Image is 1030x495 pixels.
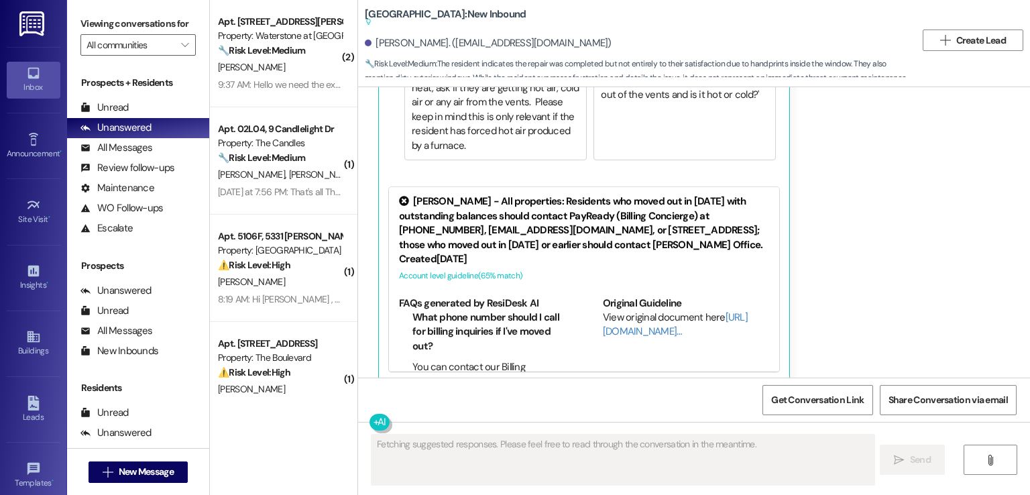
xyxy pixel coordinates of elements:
textarea: Fetching suggested responses. Please feel free to read through the conversation in the meantime. [371,435,874,485]
div: Unanswered [80,121,152,135]
span: [PERSON_NAME] [218,383,285,395]
div: All Messages [80,141,152,155]
i:  [985,455,995,465]
strong: ⚠️ Risk Level: High [218,259,290,271]
div: Residents [67,381,209,395]
div: Prospects + Residents [67,76,209,90]
div: Escalate [80,221,133,235]
a: Site Visit • [7,194,60,230]
div: Review follow-ups [80,161,174,175]
div: Property: [GEOGRAPHIC_DATA] [218,243,342,258]
button: Share Conversation via email [880,385,1017,415]
div: Prospects [67,259,209,273]
span: [PERSON_NAME] [218,276,285,288]
div: Property: The Boulevard [218,351,342,365]
div: Property: The Candles [218,136,342,150]
div: [PERSON_NAME] - All properties: Residents who moved out in [DATE] with outstanding balances shoul... [399,195,769,252]
span: [PERSON_NAME] [289,168,356,180]
button: Create Lead [923,30,1023,51]
span: Create Lead [956,34,1006,48]
li: You can contact our Billing Concierge at [PHONE_NUMBER] for any billing inquiries after you've mo... [412,360,566,418]
strong: 🔧 Risk Level: Medium [218,44,305,56]
span: Share Conversation via email [889,393,1008,407]
div: Account level guideline ( 65 % match) [399,269,769,283]
li: What phone number should I call for billing inquiries if I've moved out? [412,311,566,353]
div: Unanswered [80,284,152,298]
div: [DATE] at 7:56 PM: That's all Thank you ! Have a good evening [218,186,454,198]
span: Get Conversation Link [771,393,864,407]
div: Apt. 02L04, 9 Candlelight Dr [218,122,342,136]
b: FAQs generated by ResiDesk AI [399,296,538,310]
i:  [940,35,950,46]
a: Leads [7,392,60,428]
div: All Messages [80,446,152,460]
div: Maintenance [80,181,154,195]
div: [PERSON_NAME]. ([EMAIL_ADDRESS][DOMAIN_NAME]) [365,36,612,50]
a: [URL][DOMAIN_NAME]… [603,311,748,338]
a: Buildings [7,325,60,362]
i:  [181,40,188,50]
span: Send [910,453,931,467]
a: Inbox [7,62,60,98]
div: Unread [80,304,129,318]
div: All Messages [80,324,152,338]
div: Unread [80,101,129,115]
span: [PERSON_NAME] [218,168,289,180]
div: Unread [80,406,129,420]
div: If the resident complains about their heat, ask if they are getting hot air, cold air or any air ... [412,67,579,154]
div: WO Follow-ups [80,201,163,215]
span: • [46,278,48,288]
strong: 🔧 Risk Level: Medium [365,58,436,69]
img: ResiDesk Logo [19,11,47,36]
label: Viewing conversations for [80,13,196,34]
strong: 🔧 Risk Level: Medium [218,152,305,164]
div: Unanswered [80,426,152,440]
input: All communities [87,34,174,56]
span: : The resident indicates the repair was completed but not entirely to their satisfaction due to h... [365,57,916,100]
a: Insights • [7,260,60,296]
i:  [894,455,904,465]
button: New Message [89,461,188,483]
div: Created [DATE] [399,252,769,266]
div: 9:37 AM: Hello we need the exterminator to spray for ants inside and outside apt 15105 [218,78,555,91]
div: Apt. [STREET_ADDRESS][PERSON_NAME] [218,15,342,29]
div: View original document here [603,311,770,339]
span: New Message [119,465,174,479]
span: • [48,213,50,222]
b: Original Guideline [603,296,682,310]
span: [PERSON_NAME] [218,61,285,73]
b: [GEOGRAPHIC_DATA]: New Inbound [365,7,526,30]
i:  [103,467,113,478]
div: Apt. 5106F, 5331 [PERSON_NAME] [218,229,342,243]
span: • [52,476,54,486]
span: ' Happy to help! Is there any air coming out of the vents and is it hot or cold? ' [601,74,763,101]
button: Send [880,445,945,475]
a: Templates • [7,457,60,494]
button: Get Conversation Link [762,385,872,415]
div: Property: Waterstone at [GEOGRAPHIC_DATA] [218,29,342,43]
span: • [60,147,62,156]
strong: ⚠️ Risk Level: High [218,366,290,378]
div: Apt. [STREET_ADDRESS] [218,337,342,351]
div: New Inbounds [80,344,158,358]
